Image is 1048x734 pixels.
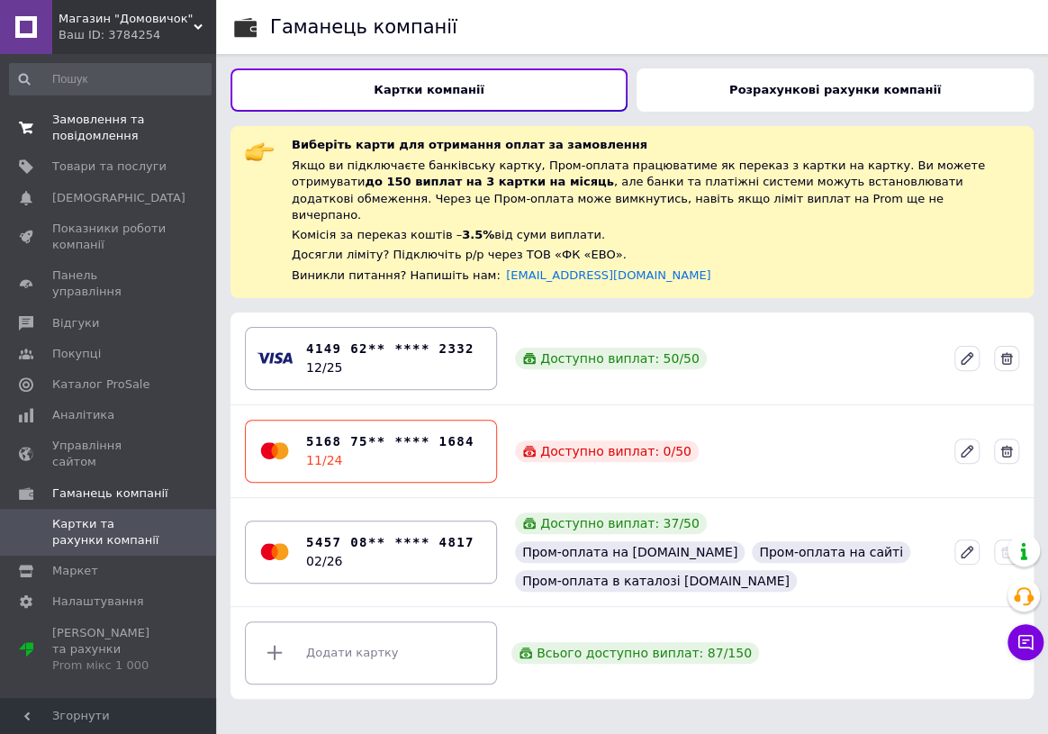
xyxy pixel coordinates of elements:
img: :point_right: [245,137,274,166]
div: Пром-оплата на сайті [752,541,910,563]
time: 11/24 [306,453,342,467]
button: Чат з покупцем [1007,624,1043,660]
div: Доступно виплат: 0 / 50 [515,440,699,462]
div: Prom мікс 1 000 [52,657,167,674]
b: Картки компанії [374,83,484,96]
span: Панель управління [52,267,167,300]
span: Аналітика [52,407,114,423]
div: Виникли питання? Напишіть нам: [292,267,1019,284]
span: Покупці [52,346,101,362]
time: 02/26 [306,554,342,568]
span: Гаманець компанії [52,485,168,502]
span: [DEMOGRAPHIC_DATA] [52,190,185,206]
div: Досягли ліміту? Підключіть р/р через ТОВ «ФК «ЕВО». [292,247,1019,263]
div: Всього доступно виплат: 87 / 150 [511,642,759,664]
span: Показники роботи компанії [52,221,167,253]
input: Пошук [9,63,212,95]
span: Замовлення та повідомлення [52,112,167,144]
div: Якщо ви підключаєте банківську картку, Пром-оплата працюватиме як переказ з картки на картку. Ви ... [292,158,1019,223]
b: Розрахункові рахунки компанії [729,83,941,96]
time: 12/25 [306,360,342,375]
span: Налаштування [52,594,144,610]
span: Каталог ProSale [52,376,149,393]
div: Додати картку [257,626,485,680]
span: 3.5% [462,228,494,241]
span: Маркет [52,563,98,579]
div: Доступно виплат: 50 / 50 [515,348,707,369]
span: Відгуки [52,315,99,331]
span: [PERSON_NAME] та рахунки [52,625,167,675]
span: Магазин "Домовичок" [59,11,194,27]
div: Пром-оплата в каталозі [DOMAIN_NAME] [515,570,797,592]
div: Ваш ID: 3784254 [59,27,216,43]
span: Виберіть карти для отримання оплат за замовлення [292,138,647,151]
span: Управління сайтом [52,438,167,470]
div: Комісія за переказ коштів – від суми виплати. [292,227,1019,244]
div: Гаманець компанії [270,18,457,37]
div: Доступно виплат: 37 / 50 [515,512,707,534]
span: Картки та рахунки компанії [52,516,167,548]
span: до 150 виплат на 3 картки на місяць [365,175,613,188]
span: Товари та послуги [52,159,167,175]
a: [EMAIL_ADDRESS][DOMAIN_NAME] [506,268,710,282]
div: Пром-оплата на [DOMAIN_NAME] [515,541,745,563]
